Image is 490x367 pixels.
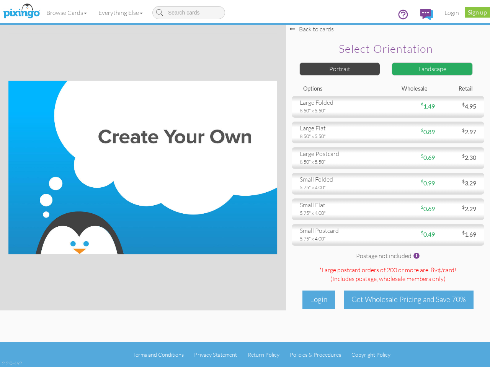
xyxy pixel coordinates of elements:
[133,351,184,358] a: Terms and Conditions
[435,230,482,239] div: 1.69
[421,102,435,110] span: 1.49
[377,275,444,283] span: , wholesale members only
[465,7,490,18] a: Sign up
[421,230,423,235] sup: $
[462,127,465,133] sup: $
[392,62,473,76] div: Landscape
[462,179,465,184] sup: $
[299,62,381,76] div: Portrait
[8,81,277,254] img: create-your-own-landscape.jpg
[435,128,482,136] div: 2.97
[1,2,42,21] img: pixingo logo
[93,3,149,22] a: Everything Else
[152,6,225,19] input: Search cards
[300,235,382,242] div: 5.75" x 4.00"
[421,102,423,107] sup: $
[388,85,433,93] div: Wholesale
[300,133,382,140] div: 8.50" x 5.50"
[290,351,341,358] a: Policies & Procedures
[421,231,435,238] span: 0.49
[300,98,382,107] div: large folded
[351,351,390,358] a: Copyright Policy
[421,204,423,210] sup: $
[435,153,482,162] div: 2.30
[421,127,423,133] sup: $
[421,153,423,159] sup: $
[248,351,279,358] a: Return Policy
[421,205,435,212] span: 0.69
[433,85,479,93] div: Retail
[297,85,388,93] div: Options
[300,226,382,235] div: small postcard
[300,209,382,216] div: 5.75" x 4.00"
[300,184,382,191] div: 5.75" x 4.00"
[301,43,471,55] h2: Select orientation
[300,175,382,184] div: small folded
[41,3,93,22] a: Browse Cards
[421,179,435,187] span: 0.99
[435,102,482,111] div: 4.95
[462,153,465,159] sup: $
[435,205,482,213] div: 2.29
[439,3,465,22] a: Login
[435,179,482,188] div: 3.29
[300,107,382,114] div: 8.50" x 5.50"
[2,360,22,367] div: 2.2.0-462
[302,291,335,309] div: Login
[194,351,237,358] a: Privacy Statement
[421,154,435,161] span: 0.69
[420,9,433,20] img: comments.svg
[462,102,465,107] sup: $
[421,179,423,184] sup: $
[292,252,484,262] div: Postage not included
[462,230,465,235] sup: $
[462,204,465,210] sup: $
[344,291,474,309] div: Get Wholesale Pricing and Save 70%
[300,124,382,133] div: large flat
[292,266,484,285] div: *Large postcard orders of 200 or more are .89¢/card! (Includes postage )
[300,149,382,158] div: large postcard
[300,158,382,165] div: 8.50" x 5.50"
[300,201,382,209] div: small flat
[421,128,435,135] span: 0.89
